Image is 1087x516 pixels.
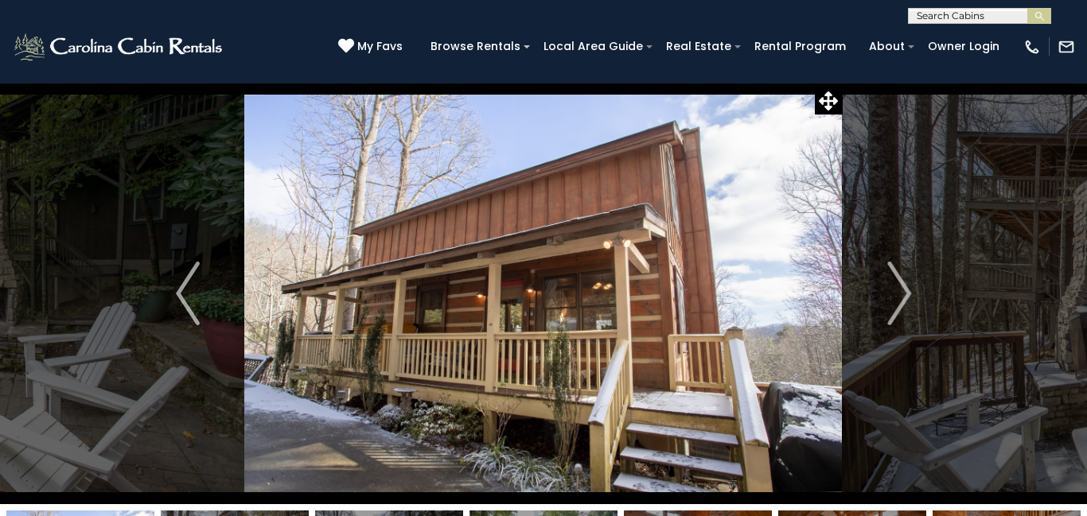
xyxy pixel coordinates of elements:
img: mail-regular-white.png [1058,38,1075,56]
img: White-1-2.png [12,31,227,63]
a: Local Area Guide [536,34,651,59]
img: phone-regular-white.png [1023,38,1041,56]
a: Owner Login [920,34,1007,59]
button: Next [843,83,956,504]
img: arrow [887,262,911,325]
a: Real Estate [658,34,739,59]
a: Browse Rentals [423,34,528,59]
span: My Favs [357,38,403,55]
img: arrow [176,262,200,325]
a: About [861,34,913,59]
a: My Favs [338,38,407,56]
button: Previous [131,83,244,504]
a: Rental Program [746,34,854,59]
